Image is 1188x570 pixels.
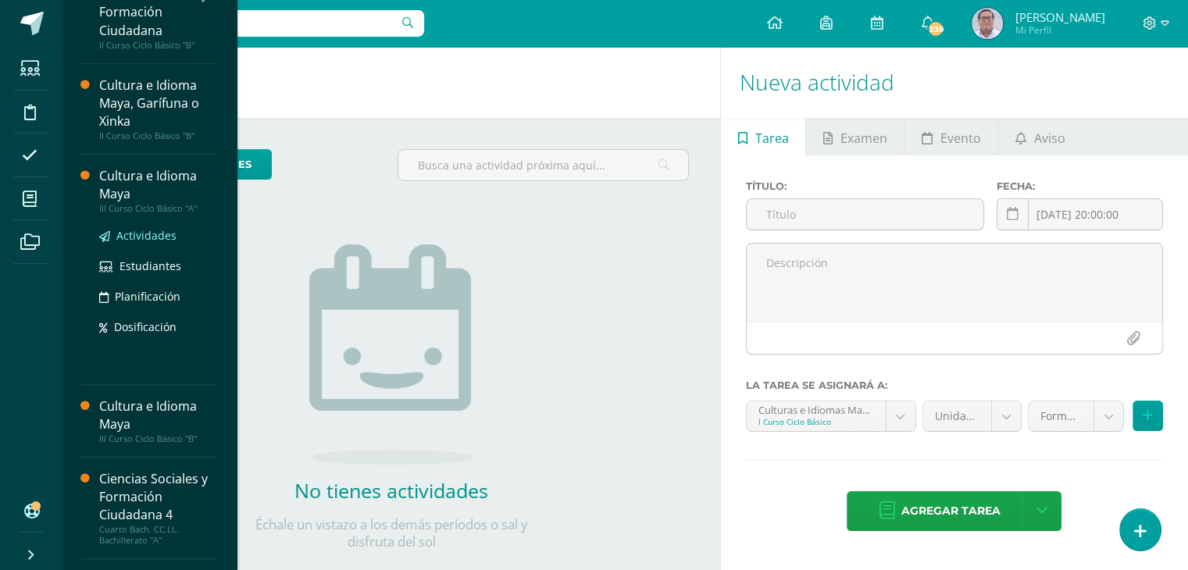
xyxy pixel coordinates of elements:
h2: No tienes actividades [235,477,548,504]
label: Fecha: [997,180,1163,192]
span: Planificación [115,289,180,304]
a: Dosificación [99,318,218,336]
a: Evento [904,118,997,155]
a: Aviso [998,118,1082,155]
a: Examen [806,118,904,155]
span: Examen [840,119,887,157]
h1: Actividades [81,47,701,118]
input: Busca una actividad próxima aquí... [398,150,688,180]
a: Estudiantes [99,257,218,275]
div: I Curso Ciclo Básico [758,416,874,427]
div: Ciencias Sociales y Formación Ciudadana 4 [99,470,218,524]
span: Unidad 4 [935,401,980,431]
input: Busca un usuario... [73,10,424,37]
span: Actividades [116,228,177,243]
a: Unidad 4 [923,401,1022,431]
span: Evento [940,119,981,157]
img: no_activities.png [309,244,473,465]
div: III Curso Ciclo Básico "B" [99,433,218,444]
div: Cuarto Bach. CC.LL. Bachillerato "A" [99,524,218,546]
div: Cultura e Idioma Maya [99,397,218,433]
div: Cultura e Idioma Maya [99,167,218,203]
a: Cultura e Idioma MayaIII Curso Ciclo Básico "B" [99,397,218,444]
span: Aviso [1034,119,1065,157]
p: Échale un vistazo a los demás períodos o sal y disfruta del sol [235,516,548,550]
input: Título [747,199,983,230]
span: Estudiantes [120,258,181,273]
label: La tarea se asignará a: [746,379,1163,391]
span: Dosificación [114,319,177,334]
a: Ciencias Sociales y Formación Ciudadana 4Cuarto Bach. CC.LL. Bachillerato "A" [99,470,218,546]
div: II Curso Ciclo Básico "B" [99,130,218,141]
img: 6a782a4ce9af2a7c632b77013fd344e5.png [972,8,1003,39]
a: Planificación [99,287,218,305]
input: Fecha de entrega [997,199,1162,230]
a: Tarea [721,118,805,155]
div: Cultura e Idioma Maya, Garífuna o Xinka [99,77,218,130]
span: Mi Perfil [1015,23,1104,37]
a: Cultura e Idioma Maya, Garífuna o XinkaII Curso Ciclo Básico "B" [99,77,218,141]
a: Actividades [99,226,218,244]
h1: Nueva actividad [740,47,1169,118]
span: 239 [927,20,944,37]
div: III Curso Ciclo Básico "A" [99,203,218,214]
div: II Curso Ciclo Básico "B" [99,40,218,51]
span: Agregar tarea [901,492,1000,530]
a: Culturas e Idiomas Mayas, Garífuna o [PERSON_NAME] 'A'I Curso Ciclo Básico [747,401,915,431]
a: Cultura e Idioma MayaIII Curso Ciclo Básico "A" [99,167,218,214]
label: Título: [746,180,984,192]
span: Formativo (80.0%) [1040,401,1082,431]
a: Formativo (80.0%) [1029,401,1123,431]
span: Tarea [755,119,789,157]
div: Culturas e Idiomas Mayas, Garífuna o [PERSON_NAME] 'A' [758,401,874,416]
span: [PERSON_NAME] [1015,9,1104,25]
